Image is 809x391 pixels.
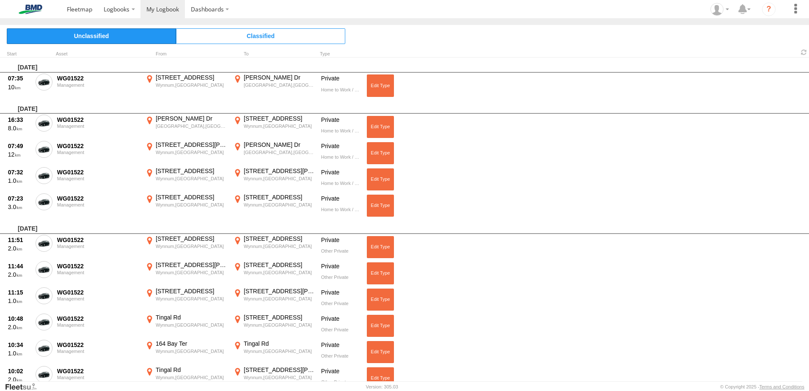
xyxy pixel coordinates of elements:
[57,289,139,296] div: WG01522
[244,287,315,295] div: [STREET_ADDRESS][PERSON_NAME]
[57,296,139,301] div: Management
[321,154,384,160] span: Home to Work / Work to Home
[57,124,139,129] div: Management
[156,123,227,129] div: [GEOGRAPHIC_DATA],[GEOGRAPHIC_DATA]
[244,123,315,129] div: Wynnum,[GEOGRAPHIC_DATA]
[321,116,361,128] div: Private
[144,287,228,312] label: Click to View Event Location
[244,141,315,149] div: [PERSON_NAME] Dr
[367,236,394,258] button: Click to Edit
[8,177,31,184] div: 1.0
[244,167,315,175] div: [STREET_ADDRESS][PERSON_NAME]
[156,296,227,302] div: Wynnum,[GEOGRAPHIC_DATA]
[7,28,176,44] span: Click to view Unclassified Trips
[57,236,139,244] div: WG01522
[320,52,362,56] div: Type
[367,289,394,311] button: Click to Edit
[57,168,139,176] div: WG01522
[244,176,315,182] div: Wynnum,[GEOGRAPHIC_DATA]
[8,262,31,270] div: 11:44
[8,341,31,349] div: 10:34
[156,340,227,347] div: 164 Bay Ter
[156,314,227,321] div: Tingal Rd
[759,384,804,389] a: Terms and Conditions
[244,366,315,374] div: [STREET_ADDRESS][PERSON_NAME]
[8,195,31,202] div: 07:23
[144,366,228,391] label: Click to View Event Location
[156,149,227,155] div: Wynnum,[GEOGRAPHIC_DATA]
[232,287,316,312] label: Click to View Event Location
[232,193,316,218] label: Click to View Event Location
[762,3,776,16] i: ?
[321,315,361,327] div: Private
[156,322,227,328] div: Wynnum,[GEOGRAPHIC_DATA]
[232,115,316,139] label: Click to View Event Location
[57,83,139,88] div: Management
[156,374,227,380] div: Wynnum,[GEOGRAPHIC_DATA]
[57,74,139,82] div: WG01522
[321,341,361,353] div: Private
[244,115,315,122] div: [STREET_ADDRESS]
[156,82,227,88] div: Wynnum,[GEOGRAPHIC_DATA]
[367,74,394,96] button: Click to Edit
[156,287,227,295] div: [STREET_ADDRESS]
[8,124,31,132] div: 8.0
[244,202,315,208] div: Wynnum,[GEOGRAPHIC_DATA]
[321,301,349,306] span: Other Private
[232,52,316,56] div: To
[244,74,315,81] div: [PERSON_NAME] Dr
[156,193,227,201] div: [STREET_ADDRESS]
[367,262,394,284] button: Click to Edit
[367,315,394,337] button: Click to Edit
[232,141,316,165] label: Click to View Event Location
[321,236,361,248] div: Private
[156,261,227,269] div: [STREET_ADDRESS][PERSON_NAME]
[244,243,315,249] div: Wynnum,[GEOGRAPHIC_DATA]
[321,380,349,385] span: Other Private
[321,128,384,133] span: Home to Work / Work to Home
[144,193,228,218] label: Click to View Event Location
[8,315,31,322] div: 10:48
[367,168,394,190] button: Click to Edit
[57,349,139,354] div: Management
[8,236,31,244] div: 11:51
[321,195,361,207] div: Private
[321,248,349,253] span: Other Private
[144,314,228,338] label: Click to View Event Location
[232,314,316,338] label: Click to View Event Location
[176,28,345,44] span: Click to view Classified Trips
[8,271,31,278] div: 2.0
[57,202,139,207] div: Management
[232,235,316,259] label: Click to View Event Location
[8,245,31,252] div: 2.0
[8,83,31,91] div: 10
[144,235,228,259] label: Click to View Event Location
[156,348,227,354] div: Wynnum,[GEOGRAPHIC_DATA]
[367,341,394,363] button: Click to Edit
[156,202,227,208] div: Wynnum,[GEOGRAPHIC_DATA]
[57,116,139,124] div: WG01522
[57,315,139,322] div: WG01522
[707,3,732,16] div: Asten Pickard
[720,384,804,389] div: © Copyright 2025 -
[144,340,228,364] label: Click to View Event Location
[244,82,315,88] div: [GEOGRAPHIC_DATA],[GEOGRAPHIC_DATA]
[144,115,228,139] label: Click to View Event Location
[8,5,52,14] img: bmd-logo.svg
[8,168,31,176] div: 07:32
[232,261,316,286] label: Click to View Event Location
[57,367,139,375] div: WG01522
[156,115,227,122] div: [PERSON_NAME] Dr
[366,384,398,389] div: Version: 305.03
[244,270,315,275] div: Wynnum,[GEOGRAPHIC_DATA]
[144,74,228,98] label: Click to View Event Location
[244,235,315,242] div: [STREET_ADDRESS]
[8,350,31,357] div: 1.0
[321,74,361,87] div: Private
[367,367,394,389] button: Click to Edit
[8,142,31,150] div: 07:49
[367,116,394,138] button: Click to Edit
[57,341,139,349] div: WG01522
[8,116,31,124] div: 16:33
[57,142,139,150] div: WG01522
